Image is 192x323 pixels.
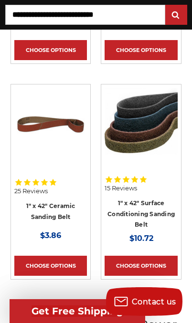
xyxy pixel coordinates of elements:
a: Choose Options [14,256,87,276]
span: 15 Reviews [105,185,137,191]
img: 1" x 42" Ceramic Belt [14,88,87,160]
input: Submit [167,6,186,25]
span: 25 Reviews [14,188,48,194]
span: $3.86 [40,231,61,240]
button: Contact us [106,287,182,316]
div: Get Free ShippingClose teaser [10,299,145,323]
a: Choose Options [105,256,177,276]
a: 1" x 42" Ceramic Sanding Belt [26,202,75,220]
a: Choose Options [14,40,87,60]
a: 1" x 42" Surface Conditioning Sanding Belt [107,199,175,228]
img: 1"x42" Surface Conditioning Sanding Belts [105,88,177,160]
span: Contact us [132,297,176,306]
a: Choose Options [105,40,177,60]
span: Get Free Shipping [32,305,123,317]
span: $10.72 [129,234,153,243]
